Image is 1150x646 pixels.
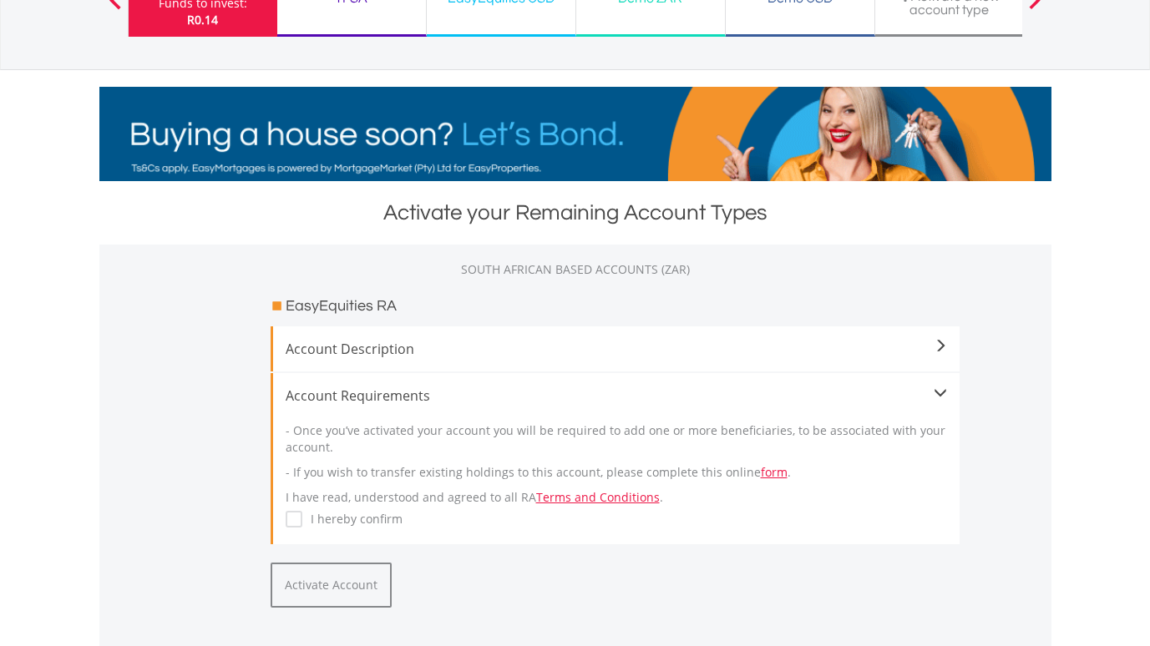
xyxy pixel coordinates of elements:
[187,12,218,28] span: R0.14
[99,261,1051,278] div: SOUTH AFRICAN BASED ACCOUNTS (ZAR)
[761,464,788,480] a: form
[286,422,947,456] p: - Once you’ve activated your account you will be required to add one or more beneficiaries, to be...
[286,295,397,318] h3: EasyEquities RA
[99,87,1051,181] img: EasyMortage Promotion Banner
[286,464,947,481] p: - If you wish to transfer existing holdings to this account, please complete this online .
[99,198,1051,228] div: Activate your Remaining Account Types
[286,339,947,359] span: Account Description
[302,511,403,527] label: I hereby confirm
[536,489,660,505] a: Terms and Conditions
[286,406,947,532] div: I have read, understood and agreed to all RA .
[271,563,392,608] button: Activate Account
[286,386,947,406] div: Account Requirements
